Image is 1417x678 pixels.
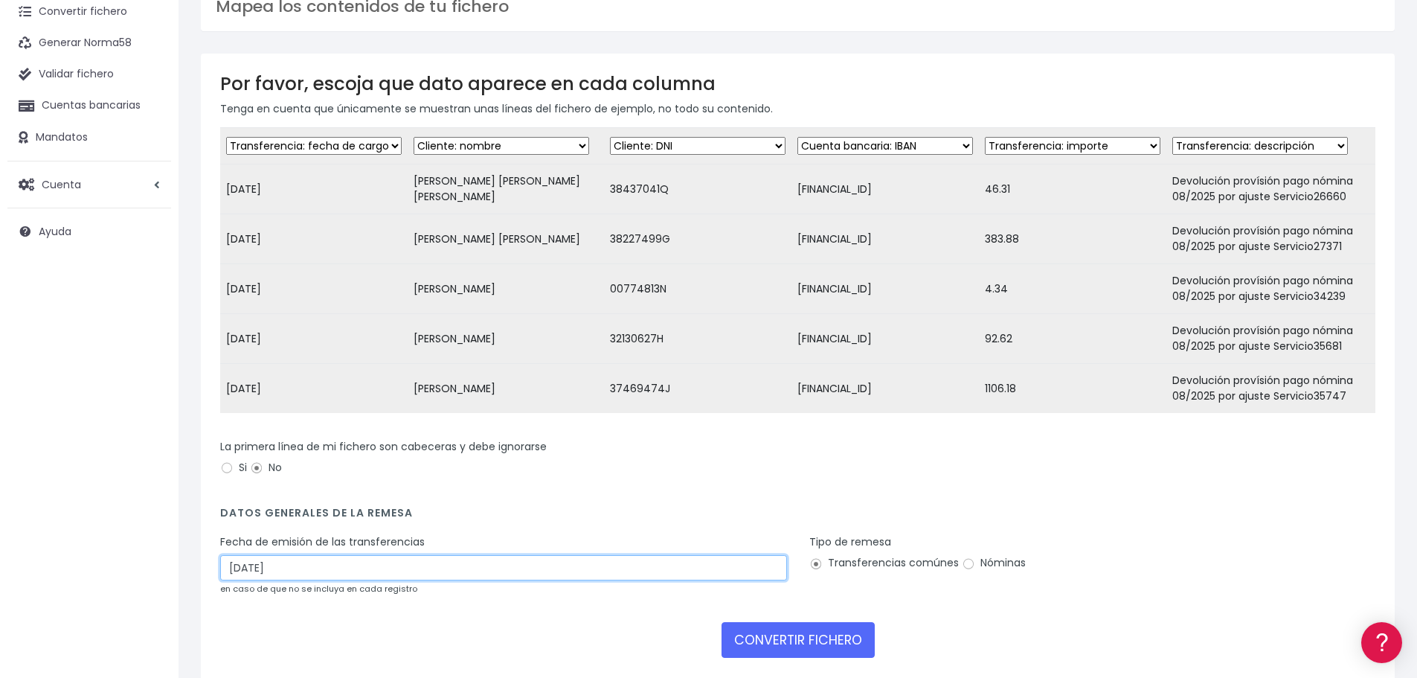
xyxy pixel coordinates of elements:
button: Contáctanos [15,398,283,424]
td: [FINANCIAL_ID] [791,214,979,264]
td: 4.34 [979,264,1166,314]
td: [PERSON_NAME] [PERSON_NAME] [PERSON_NAME] [408,164,604,214]
td: [PERSON_NAME] [PERSON_NAME] [408,214,604,264]
a: General [15,319,283,342]
a: POWERED BY ENCHANT [205,429,286,443]
td: [DATE] [220,314,408,364]
a: Problemas habituales [15,211,283,234]
label: La primera línea de mi fichero son cabeceras y debe ignorarse [220,439,547,455]
span: Cuenta [42,176,81,191]
small: en caso de que no se incluya en cada registro [220,583,417,595]
td: 38227499G [604,214,791,264]
label: Nóminas [962,555,1026,571]
h3: Por favor, escoja que dato aparece en cada columna [220,73,1375,95]
label: Tipo de remesa [809,534,891,550]
td: 37469474J [604,364,791,414]
td: Devolución provísión pago nómina 08/2025 por ajuste Servicio35681 [1166,314,1375,364]
td: [DATE] [220,164,408,214]
div: Convertir ficheros [15,164,283,179]
a: Información general [15,127,283,150]
td: 46.31 [979,164,1166,214]
td: 383.88 [979,214,1166,264]
td: 38437041Q [604,164,791,214]
td: [DATE] [220,214,408,264]
h4: Datos generales de la remesa [220,507,1375,527]
td: [FINANCIAL_ID] [791,364,979,414]
label: Si [220,460,247,476]
a: Videotutoriales [15,234,283,258]
a: Ayuda [7,216,171,247]
td: 32130627H [604,314,791,364]
td: [PERSON_NAME] [408,314,604,364]
td: [FINANCIAL_ID] [791,314,979,364]
td: [PERSON_NAME] [408,364,604,414]
div: Información general [15,103,283,118]
a: Generar Norma58 [7,28,171,59]
td: 92.62 [979,314,1166,364]
td: Devolución provísión pago nómina 08/2025 por ajuste Servicio27371 [1166,214,1375,264]
div: Facturación [15,295,283,310]
a: Perfiles de empresas [15,258,283,281]
label: No [250,460,282,476]
td: [DATE] [220,364,408,414]
a: Mandatos [7,122,171,153]
label: Transferencias comúnes [809,555,959,571]
a: Validar fichero [7,59,171,90]
div: Programadores [15,357,283,371]
td: Devolución provísión pago nómina 08/2025 por ajuste Servicio26660 [1166,164,1375,214]
button: CONVERTIR FICHERO [722,622,875,658]
td: [DATE] [220,264,408,314]
label: Fecha de emisión de las transferencias [220,534,425,550]
a: Formatos [15,188,283,211]
td: [FINANCIAL_ID] [791,164,979,214]
td: 00774813N [604,264,791,314]
td: [FINANCIAL_ID] [791,264,979,314]
td: [PERSON_NAME] [408,264,604,314]
a: Cuenta [7,169,171,200]
td: Devolución provísión pago nómina 08/2025 por ajuste Servicio35747 [1166,364,1375,414]
a: Cuentas bancarias [7,90,171,121]
p: Tenga en cuenta que únicamente se muestran unas líneas del fichero de ejemplo, no todo su contenido. [220,100,1375,117]
span: Ayuda [39,224,71,239]
a: API [15,380,283,403]
td: 1106.18 [979,364,1166,414]
td: Devolución provísión pago nómina 08/2025 por ajuste Servicio34239 [1166,264,1375,314]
